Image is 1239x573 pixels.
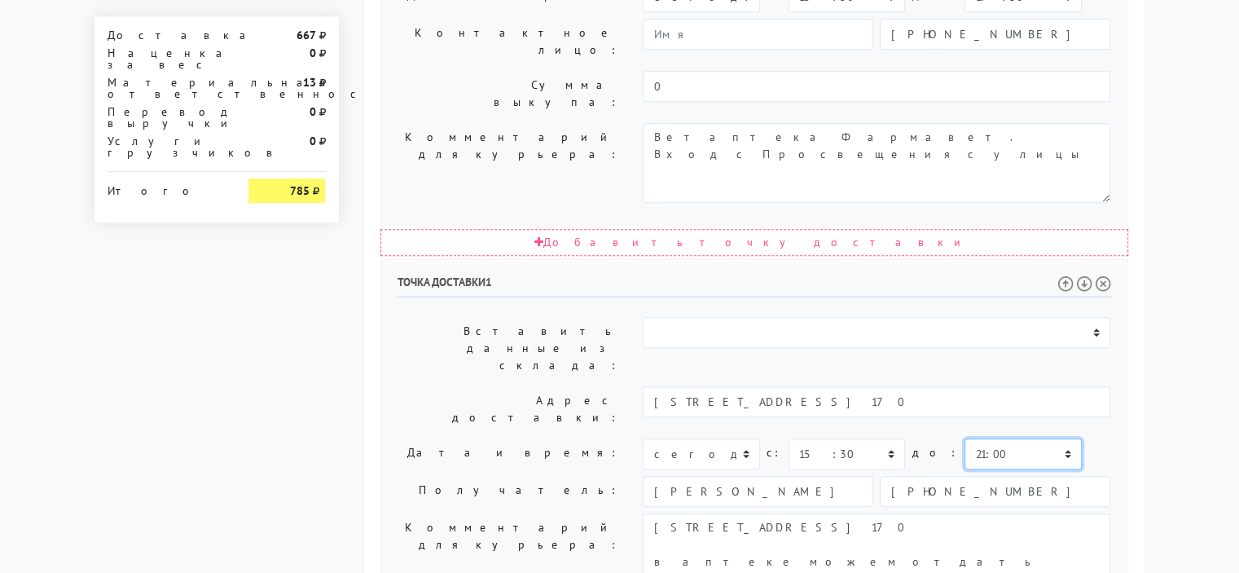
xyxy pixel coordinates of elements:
div: Наценка за вес [95,47,237,70]
strong: 667 [296,28,315,42]
strong: 13 [302,75,315,90]
textarea: Ветаптека Фармавет. Вход с Просвещения с улицы [643,123,1110,203]
label: Дата и время: [385,439,631,469]
input: Имя [643,476,873,507]
label: Комментарий для курьера: [385,123,631,203]
div: Перевод выручки [95,106,237,129]
div: Материальная ответственность [95,77,237,99]
input: Имя [643,19,873,50]
h6: Точка доставки [398,275,1111,298]
label: Контактное лицо: [385,19,631,64]
label: Сумма выкупа: [385,71,631,117]
label: Вставить данные из склада: [385,317,631,380]
label: c: [767,439,782,467]
strong: 0 [309,134,315,148]
div: Доставка [95,29,237,41]
div: Добавить точку доставки [380,229,1128,256]
div: Итого [108,179,225,196]
strong: 785 [289,183,309,198]
strong: 0 [309,104,315,119]
div: Услуги грузчиков [95,135,237,158]
label: Адрес доставки: [385,386,631,432]
strong: 0 [309,46,315,60]
label: Получатель: [385,476,631,507]
input: Телефон [880,476,1110,507]
input: Телефон [880,19,1110,50]
span: 1 [485,275,492,289]
label: до: [912,439,958,467]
